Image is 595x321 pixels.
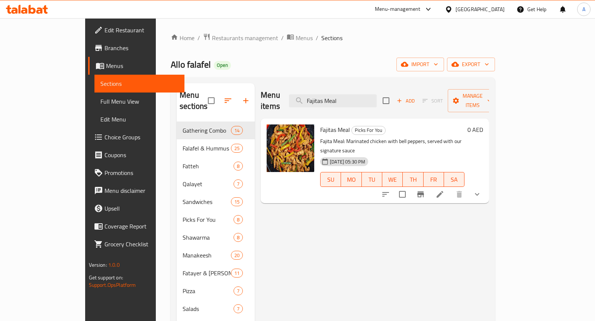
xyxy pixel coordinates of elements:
span: Select all sections [203,93,219,108]
li: / [197,33,200,42]
button: Manage items [448,89,498,112]
span: Shawarma [183,233,234,242]
span: Menus [296,33,313,42]
div: Manakeesh [183,251,231,260]
span: Restaurants management [212,33,278,42]
div: Falafel & Hummus25 [177,139,255,157]
div: Menu-management [375,5,421,14]
a: Branches [88,39,184,57]
li: / [281,33,284,42]
span: Select section first [418,95,448,107]
span: 25 [231,145,242,152]
a: Coverage Report [88,217,184,235]
button: TU [362,172,382,187]
span: Select section [378,93,394,108]
div: Sandwiches15 [177,193,255,211]
a: Coupons [88,146,184,164]
div: Open [214,61,231,70]
span: Gathering Combo [183,126,231,135]
div: items [231,269,243,278]
span: [DATE] 05:30 PM [327,158,368,165]
span: Edit Restaurant [104,26,178,35]
span: Branches [104,43,178,52]
div: Pizza7 [177,282,255,300]
div: Salads7 [177,300,255,318]
span: Upsell [104,204,178,213]
span: import [402,60,438,69]
input: search [289,94,377,107]
div: [GEOGRAPHIC_DATA] [456,5,505,13]
span: TU [365,174,379,185]
span: 20 [231,252,242,259]
div: Manakeesh20 [177,246,255,264]
div: items [234,215,243,224]
span: 15 [231,198,242,205]
a: Edit menu item [435,190,444,199]
span: Full Menu View [100,97,178,106]
a: Edit Restaurant [88,21,184,39]
button: delete [450,185,468,203]
div: items [234,162,243,171]
a: Support.OpsPlatform [89,280,136,290]
span: Fajitas Meal [320,124,350,135]
div: items [234,286,243,295]
nav: breadcrumb [171,33,495,43]
h2: Menu items [261,90,280,112]
div: Picks For You8 [177,211,255,228]
span: Salads [183,304,234,313]
span: 7 [234,181,242,188]
span: export [453,60,489,69]
button: Add section [237,92,255,110]
span: Manage items [454,91,492,110]
span: Pizza [183,286,234,295]
a: Choice Groups [88,128,184,146]
span: 11 [231,270,242,277]
div: Gathering Combo14 [177,121,255,139]
h2: Menu sections [180,90,208,112]
span: Sandwiches [183,197,231,206]
span: Fatayer & [PERSON_NAME] [183,269,231,278]
span: Add [396,97,416,105]
span: Sort sections [219,92,237,110]
span: WE [385,174,400,185]
div: items [234,179,243,188]
div: Fatteh [183,162,234,171]
span: 8 [234,216,242,223]
div: Qalayet [183,179,234,188]
a: Grocery Checklist [88,235,184,253]
div: items [234,304,243,313]
div: Fatayer & Safiha [183,269,231,278]
button: show more [468,185,486,203]
a: Upsell [88,200,184,217]
button: Add [394,95,418,107]
div: items [231,144,243,153]
div: items [231,126,243,135]
span: 8 [234,163,242,170]
a: Menus [287,33,313,43]
button: sort-choices [377,185,395,203]
button: import [396,58,444,71]
a: Menus [88,57,184,75]
li: / [316,33,318,42]
span: 1.0.0 [108,260,120,270]
h6: 0 AED [467,124,483,135]
a: Full Menu View [94,93,184,110]
span: Add item [394,95,418,107]
span: Get support on: [89,273,123,282]
span: Promotions [104,168,178,177]
button: WE [382,172,403,187]
span: Open [214,62,231,68]
button: MO [341,172,361,187]
span: TH [406,174,420,185]
span: MO [344,174,358,185]
div: Shawarma8 [177,228,255,246]
span: FR [427,174,441,185]
button: Branch-specific-item [412,185,430,203]
span: Menus [106,61,178,70]
span: 14 [231,127,242,134]
span: Picks For You [352,126,385,134]
span: Coverage Report [104,222,178,231]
